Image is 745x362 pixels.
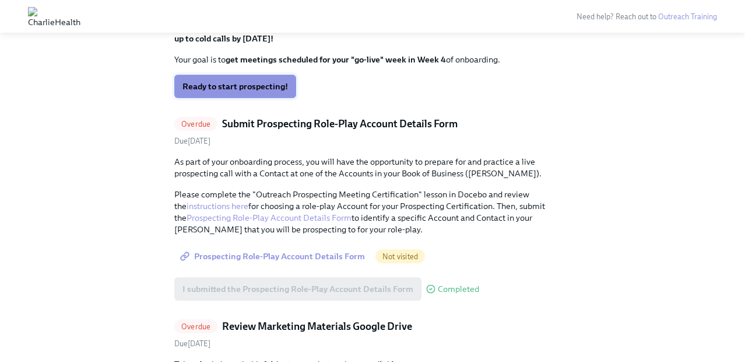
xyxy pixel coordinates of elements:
[174,189,571,235] p: Please complete the "Outreach Prospecting Meeting Certification" lesson in Docebo and review the ...
[174,137,210,145] span: Wednesday, September 17th 2025, 10:00 am
[187,213,352,223] a: Prospecting Role-Play Account Details Form
[28,7,80,26] img: CharlieHealth
[375,252,425,261] span: Not visited
[182,81,288,92] span: Ready to start prospecting!
[438,285,479,294] span: Completed
[226,54,446,65] strong: get meetings scheduled for your "go-live" week in Week 4
[658,12,717,21] a: Outreach Training
[187,201,248,211] a: instructions here
[174,75,296,98] button: Ready to start prospecting!
[222,117,458,131] h5: Submit Prospecting Role-Play Account Details Form
[174,245,373,268] a: Prospecting Role-Play Account Details Form
[174,322,217,331] span: Overdue
[174,120,217,128] span: Overdue
[174,54,571,65] p: Your goal is to of onboarding.
[174,339,210,348] span: Sunday, September 21st 2025, 10:00 am
[174,117,571,147] a: OverdueSubmit Prospecting Role-Play Account Details FormDue[DATE]
[577,12,717,21] span: Need help? Reach out to
[222,319,412,333] h5: Review Marketing Materials Google Drive
[174,156,571,179] p: As part of your onboarding process, you will have the opportunity to prepare for and practice a l...
[182,250,365,262] span: Prospecting Role-Play Account Details Form
[174,319,571,349] a: OverdueReview Marketing Materials Google DriveDue[DATE]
